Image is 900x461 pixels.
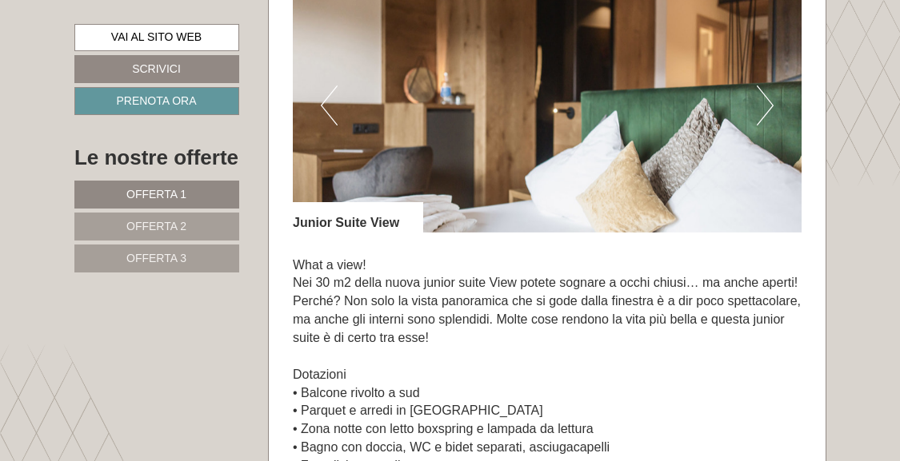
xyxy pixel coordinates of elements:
[126,220,186,232] span: Offerta 2
[757,85,774,125] button: Next
[126,188,186,201] span: Offerta 1
[74,143,239,173] div: Le nostre offerte
[321,85,338,125] button: Previous
[74,24,239,51] a: Vai al sito web
[293,202,423,232] div: Junior Suite View
[74,55,239,83] a: Scrivici
[126,252,186,264] span: Offerta 3
[74,87,239,115] a: Prenota ora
